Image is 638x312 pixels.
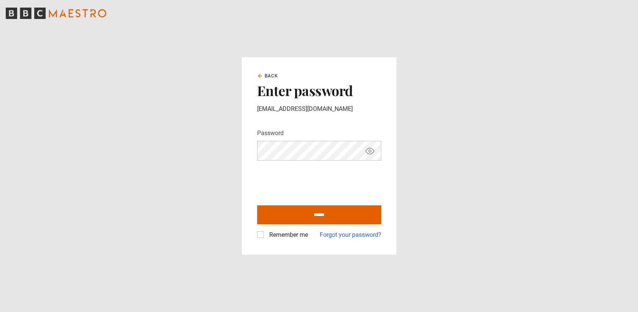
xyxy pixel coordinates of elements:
[257,167,373,196] iframe: reCAPTCHA
[257,72,278,79] a: Back
[257,129,284,138] label: Password
[363,144,376,158] button: Show password
[6,8,106,19] svg: BBC Maestro
[266,230,308,240] label: Remember me
[257,82,381,98] h2: Enter password
[257,104,381,113] p: [EMAIL_ADDRESS][DOMAIN_NAME]
[320,230,381,240] a: Forgot your password?
[265,72,278,79] span: Back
